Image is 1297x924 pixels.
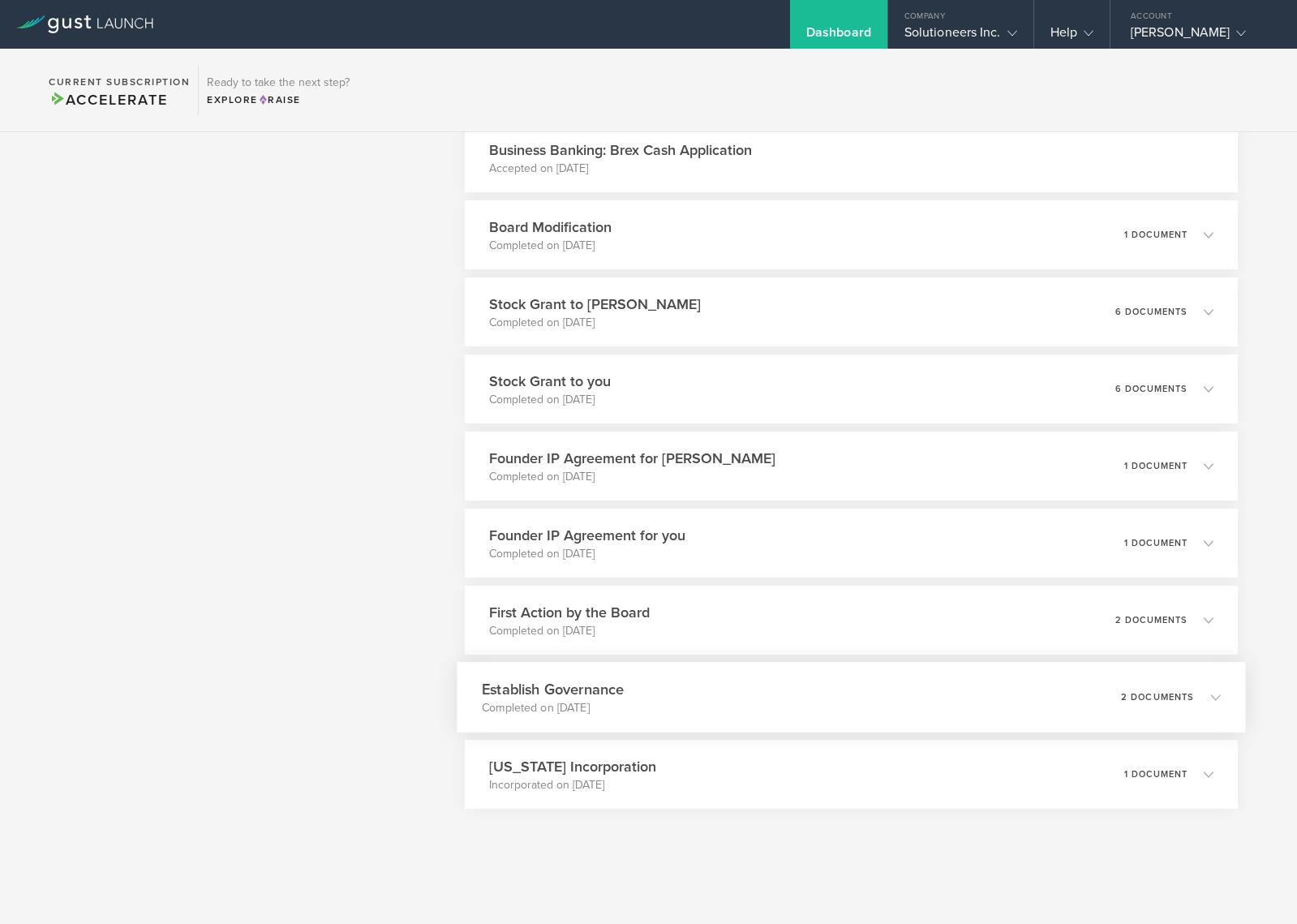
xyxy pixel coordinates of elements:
p: Completed on [DATE] [489,315,701,331]
div: Dashboard [806,24,871,49]
h3: Business Banking: Brex Cash Application [489,140,752,161]
p: Incorporated on [DATE] [489,777,656,793]
p: 2 documents [1120,693,1194,702]
h2: Current Subscription [49,77,190,87]
p: Completed on [DATE] [489,546,685,562]
h3: Founder IP Agreement for [PERSON_NAME] [489,448,775,469]
h3: [US_STATE] Incorporation [489,756,656,777]
p: 1 document [1124,230,1187,239]
p: Completed on [DATE] [489,238,612,254]
span: Accelerate [49,91,167,109]
p: 1 document [1124,462,1187,471]
div: Help [1050,24,1093,49]
p: 1 document [1124,539,1187,548]
div: Explore [207,92,350,107]
p: Completed on [DATE] [482,700,624,716]
h3: First Action by the Board [489,602,650,623]
span: Raise [258,94,301,105]
p: 6 documents [1115,385,1187,393]
iframe: Chat Widget [1216,846,1297,924]
p: 6 documents [1115,307,1187,316]
p: Completed on [DATE] [489,392,611,408]
div: Solutioneers Inc. [904,24,1017,49]
h3: Stock Grant to [PERSON_NAME] [489,294,701,315]
h3: Board Modification [489,217,612,238]
p: Completed on [DATE] [489,623,650,639]
p: 2 documents [1115,616,1187,625]
p: Accepted on [DATE] [489,161,752,177]
p: 1 document [1124,770,1187,779]
h3: Stock Grant to you [489,371,611,392]
h3: Establish Governance [482,678,624,700]
div: Ready to take the next step?ExploreRaise [198,65,358,115]
h3: Ready to take the next step? [207,77,350,88]
p: Completed on [DATE] [489,469,775,485]
h3: Founder IP Agreement for you [489,525,685,546]
div: [PERSON_NAME] [1131,24,1269,49]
